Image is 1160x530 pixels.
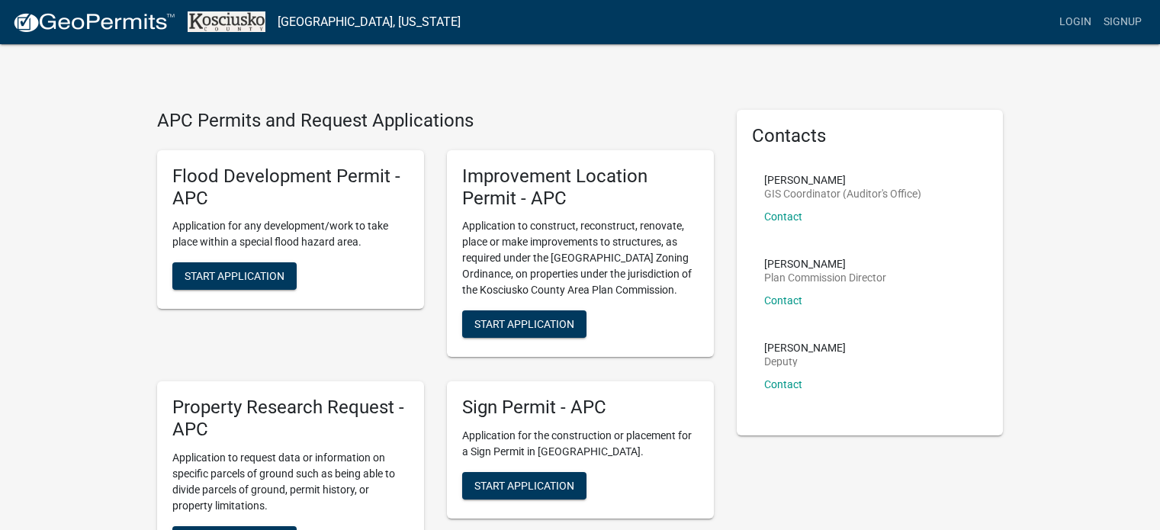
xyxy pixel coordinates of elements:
a: Contact [764,294,802,307]
p: Deputy [764,356,846,367]
span: Start Application [185,270,284,282]
h5: Improvement Location Permit - APC [462,165,699,210]
a: [GEOGRAPHIC_DATA], [US_STATE] [278,9,461,35]
p: [PERSON_NAME] [764,259,886,269]
p: GIS Coordinator (Auditor's Office) [764,188,921,199]
p: [PERSON_NAME] [764,175,921,185]
p: Application for any development/work to take place within a special flood hazard area. [172,218,409,250]
span: Start Application [474,480,574,492]
p: Application for the construction or placement for a Sign Permit in [GEOGRAPHIC_DATA]. [462,428,699,460]
h5: Sign Permit - APC [462,397,699,419]
a: Login [1053,8,1097,37]
button: Start Application [462,472,586,499]
h5: Contacts [752,125,988,147]
a: Contact [764,378,802,390]
button: Start Application [172,262,297,290]
p: Plan Commission Director [764,272,886,283]
img: Kosciusko County, Indiana [188,11,265,32]
h5: Property Research Request - APC [172,397,409,441]
span: Start Application [474,318,574,330]
a: Contact [764,210,802,223]
h4: APC Permits and Request Applications [157,110,714,132]
button: Start Application [462,310,586,338]
p: Application to construct, reconstruct, renovate, place or make improvements to structures, as req... [462,218,699,298]
p: [PERSON_NAME] [764,342,846,353]
h5: Flood Development Permit - APC [172,165,409,210]
p: Application to request data or information on specific parcels of ground such as being able to di... [172,450,409,514]
a: Signup [1097,8,1148,37]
